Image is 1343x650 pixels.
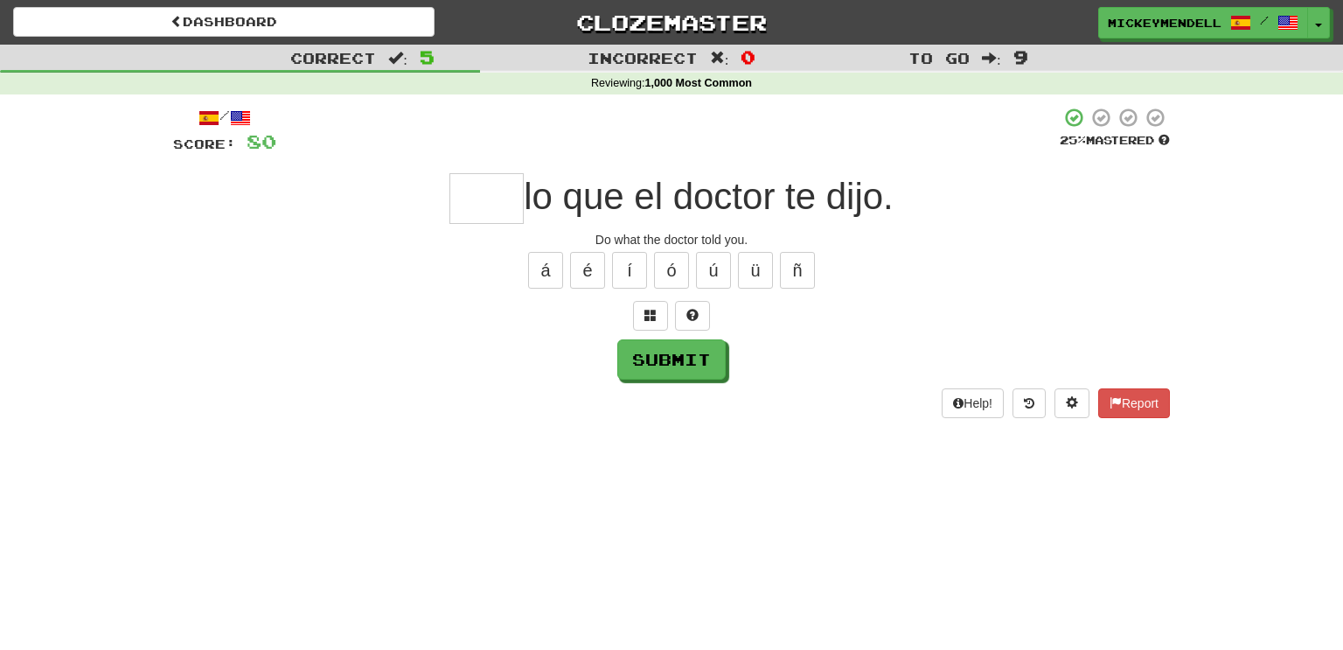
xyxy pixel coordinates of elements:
button: Report [1098,388,1170,418]
button: Switch sentence to multiple choice alt+p [633,301,668,331]
div: / [173,107,276,129]
a: mickeymendell / [1098,7,1308,38]
span: lo que el doctor te dijo. [524,176,894,217]
button: Help! [942,388,1004,418]
button: ó [654,252,689,289]
span: 80 [247,130,276,152]
button: Round history (alt+y) [1012,388,1046,418]
span: Correct [290,49,376,66]
button: ñ [780,252,815,289]
button: Single letter hint - you only get 1 per sentence and score half the points! alt+h [675,301,710,331]
span: 25 % [1060,133,1086,147]
button: í [612,252,647,289]
span: 9 [1013,46,1028,67]
button: á [528,252,563,289]
div: Mastered [1060,133,1170,149]
a: Dashboard [13,7,435,37]
span: Score: [173,136,236,151]
button: ú [696,252,731,289]
span: To go [908,49,970,66]
span: 5 [420,46,435,67]
span: Incorrect [588,49,698,66]
span: : [710,51,729,66]
span: mickeymendell [1108,15,1221,31]
span: 0 [741,46,755,67]
button: é [570,252,605,289]
a: Clozemaster [461,7,882,38]
strong: 1,000 Most Common [645,77,752,89]
button: Submit [617,339,726,380]
span: : [388,51,407,66]
div: Do what the doctor told you. [173,231,1170,248]
span: : [982,51,1001,66]
button: ü [738,252,773,289]
span: / [1260,14,1269,26]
